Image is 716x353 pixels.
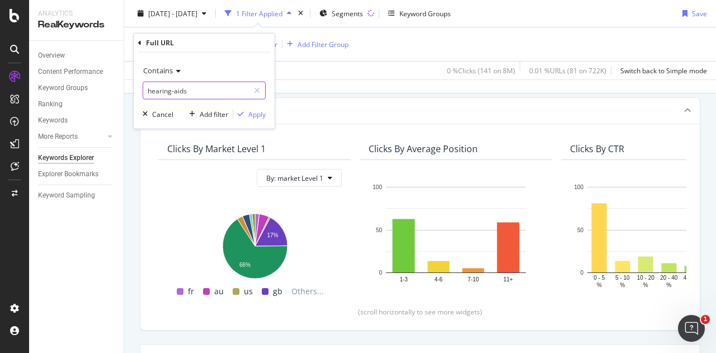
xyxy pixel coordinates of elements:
span: Contains [143,65,173,76]
div: Ranking [38,98,63,110]
div: More Reports [38,131,78,143]
text: % [620,282,625,288]
text: % [643,282,648,288]
button: 1 Filter Applied [220,4,296,22]
span: [DATE] - [DATE] [148,8,197,18]
div: (scroll horizontally to see more widgets) [154,307,686,317]
text: 0 [580,270,583,276]
text: 50 [376,227,383,233]
div: Keyword Sampling [38,190,95,201]
text: 0 [379,270,382,276]
text: 0 - 5 [593,275,605,281]
div: Apply [248,109,266,119]
button: Add filter [185,109,228,120]
button: Add Filter Group [282,37,348,51]
div: Keywords Explorer [38,152,94,164]
button: Cancel [138,109,173,120]
text: 100 [574,184,583,190]
div: Save [692,8,707,18]
span: gb [273,285,282,298]
div: Keywords [38,115,68,126]
iframe: Intercom live chat [678,315,705,342]
text: 7-10 [468,276,479,283]
div: 0 % Clicks ( 141 on 8M ) [447,65,515,75]
div: Clicks By CTR [570,143,624,154]
text: % [666,282,671,288]
div: Switch back to Simple mode [620,65,707,75]
a: Keyword Sampling [38,190,116,201]
text: 20 - 40 [660,275,678,281]
button: Keyword Groups [384,4,455,22]
button: Segments [315,4,368,22]
text: 11+ [503,276,513,283]
a: Ranking [38,98,116,110]
div: Analytics [38,9,115,18]
a: Explorer Bookmarks [38,168,116,180]
a: Overview [38,50,116,62]
div: RealKeywords [38,18,115,31]
span: au [214,285,224,298]
svg: A chart. [369,181,543,289]
text: 66% [239,262,251,269]
div: Add filter [200,109,228,119]
text: 40 - 70 [684,275,701,281]
button: Save [678,4,707,22]
div: Keyword Groups [399,8,451,18]
div: 1 Filter Applied [236,8,282,18]
span: By: market Level 1 [266,173,323,183]
div: Keyword Groups [38,82,88,94]
div: Clicks By market Level 1 [167,143,266,154]
a: Keywords Explorer [38,152,116,164]
span: Others... [287,285,328,298]
div: Add Filter Group [298,39,348,49]
text: 50 [577,227,584,233]
div: Full URL [146,38,174,48]
text: 100 [373,184,382,190]
button: Apply [233,109,266,120]
a: More Reports [38,131,105,143]
div: 0.01 % URLs ( 81 on 722K ) [529,65,606,75]
div: Overview [38,50,65,62]
text: 1-3 [399,276,408,283]
span: us [244,285,253,298]
span: fr [188,285,194,298]
a: Keywords [38,115,116,126]
button: [DATE] - [DATE] [133,4,211,22]
div: Clicks By Average Position [369,143,478,154]
text: 17% [267,233,278,239]
div: times [296,8,305,19]
span: Segments [332,8,363,18]
text: 5 - 10 [615,275,630,281]
text: % [597,282,602,288]
svg: A chart. [167,208,342,280]
text: 10 - 20 [637,275,655,281]
text: 4-6 [435,276,443,283]
div: Cancel [152,109,173,119]
button: Switch back to Simple mode [616,62,707,79]
a: Content Performance [38,66,116,78]
div: Content Performance [38,66,103,78]
div: Explorer Bookmarks [38,168,98,180]
span: 1 [701,315,710,324]
button: By: market Level 1 [257,169,342,187]
a: Keyword Groups [38,82,116,94]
